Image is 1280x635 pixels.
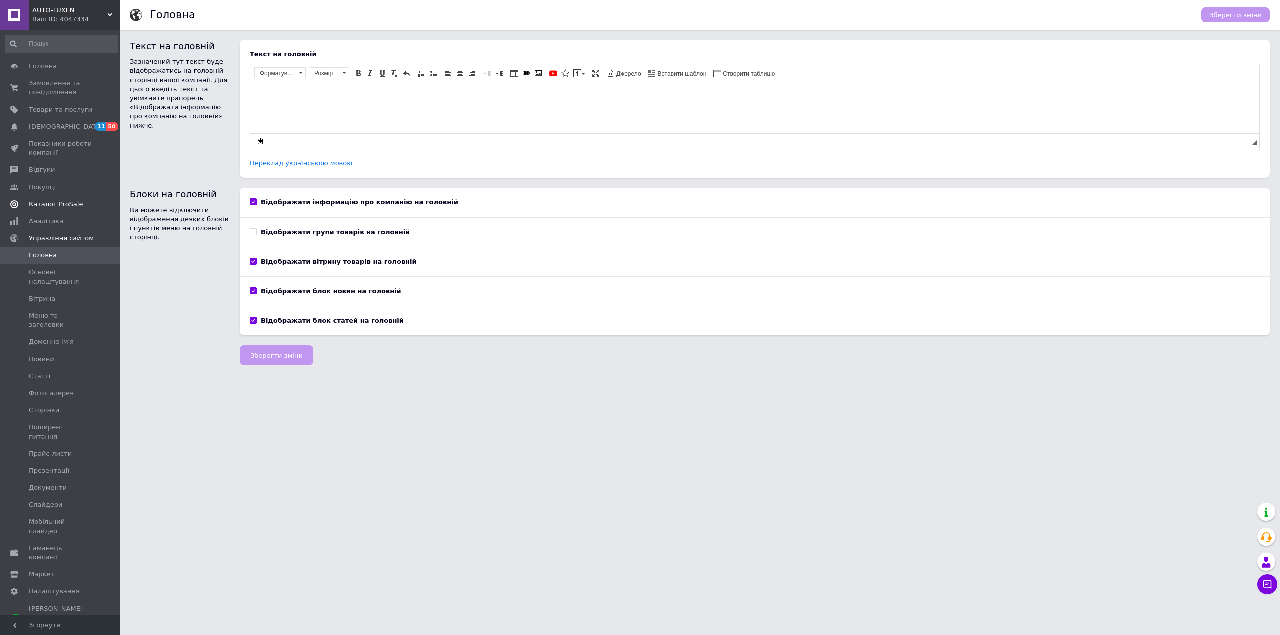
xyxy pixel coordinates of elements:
span: Покупці [29,183,56,192]
a: Видалити форматування [389,68,400,79]
b: Відображати блок статей на головній [261,317,404,324]
a: Максимізувати [590,68,601,79]
a: Розмір [309,67,349,79]
span: Налаштування [29,587,80,596]
span: Гаманець компанії [29,544,92,562]
span: Відгуки [29,165,55,174]
input: Пошук [5,35,118,53]
h2: Текст на головній [130,40,230,52]
a: Вставити повідомлення [572,68,586,79]
a: Підкреслений (Ctrl+U) [377,68,388,79]
span: Розмір [309,68,339,79]
a: По правому краю [467,68,478,79]
span: Поширені питання [29,423,92,441]
a: Зробити резервну копію зараз [255,136,266,147]
a: Жирний (Ctrl+B) [353,68,364,79]
span: Меню та заголовки [29,311,92,329]
a: Вставити іконку [560,68,571,79]
span: Прайс-листи [29,449,72,458]
span: Мобільний слайдер [29,517,92,535]
b: Відображати інформацію про компанію на головній [261,198,458,206]
span: Презентації [29,466,69,475]
span: Головна [29,251,57,260]
span: Маркет [29,570,54,579]
span: Новини [29,355,54,364]
a: Створити таблицю [712,68,776,79]
b: Відображати блок новин на головній [261,287,401,295]
span: Джерело [615,70,641,78]
p: Ви можете відключити відображення деяких блоків і пунктів меню на головній сторінці. [130,206,230,242]
a: Збільшити відступ [494,68,505,79]
a: Вставити шаблон [647,68,708,79]
span: AUTO-LUXEN [32,6,107,15]
span: Показники роботи компанії [29,139,92,157]
b: Відображати вітрину товарів на головній [261,258,417,265]
a: Таблиця [509,68,520,79]
a: Додати відео з YouTube [548,68,559,79]
span: Документи [29,483,67,492]
span: Головна [29,62,57,71]
h2: Блоки на головній [130,188,230,200]
a: Повернути (Ctrl+Z) [401,68,412,79]
a: Вставити/Редагувати посилання (Ctrl+L) [521,68,532,79]
span: Слайдери [29,500,63,509]
span: Сторінки [29,406,59,415]
span: Статті [29,372,50,381]
a: Зображення [533,68,544,79]
span: 11 [95,122,106,131]
span: Аналітика [29,217,63,226]
span: Основні налаштування [29,268,92,286]
span: [PERSON_NAME] та рахунки [29,604,92,632]
a: Джерело [605,68,643,79]
span: Створити таблицю [721,70,775,78]
div: Кiлькiсть символiв [1246,137,1252,146]
div: Ваш ID: 4047334 [32,15,120,24]
button: Чат з покупцем [1257,574,1277,594]
a: Вставити/видалити маркований список [428,68,439,79]
p: Зазначений тут текст буде відображатись на головній сторінці вашої компанії. Для цього введіть те... [130,57,230,130]
span: 50 [106,122,118,131]
div: Текст на головній [250,50,1260,59]
span: [DEMOGRAPHIC_DATA] [29,122,103,131]
a: Вставити/видалити нумерований список [416,68,427,79]
h1: Головна [150,9,195,21]
span: Товари та послуги [29,105,92,114]
a: Форматування [254,67,306,79]
span: Вітрина [29,294,55,303]
b: Відображати групи товарів на головній [261,228,410,236]
span: Каталог ProSale [29,200,83,209]
span: Форматування [255,68,296,79]
a: Зменшити відступ [482,68,493,79]
a: Курсив (Ctrl+I) [365,68,376,79]
iframe: Редактор, E429E873-989C-4077-B457-945BB9DB251D [250,83,1259,133]
span: Управління сайтом [29,234,94,243]
span: Потягніть для зміни розмірів [1252,140,1257,145]
span: Доменне ім'я [29,337,74,346]
span: Вставити шаблон [656,70,707,78]
a: По центру [455,68,466,79]
span: Замовлення та повідомлення [29,79,92,97]
a: Переклад українською мовою [250,159,352,167]
span: Фотогалерея [29,389,74,398]
a: По лівому краю [443,68,454,79]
